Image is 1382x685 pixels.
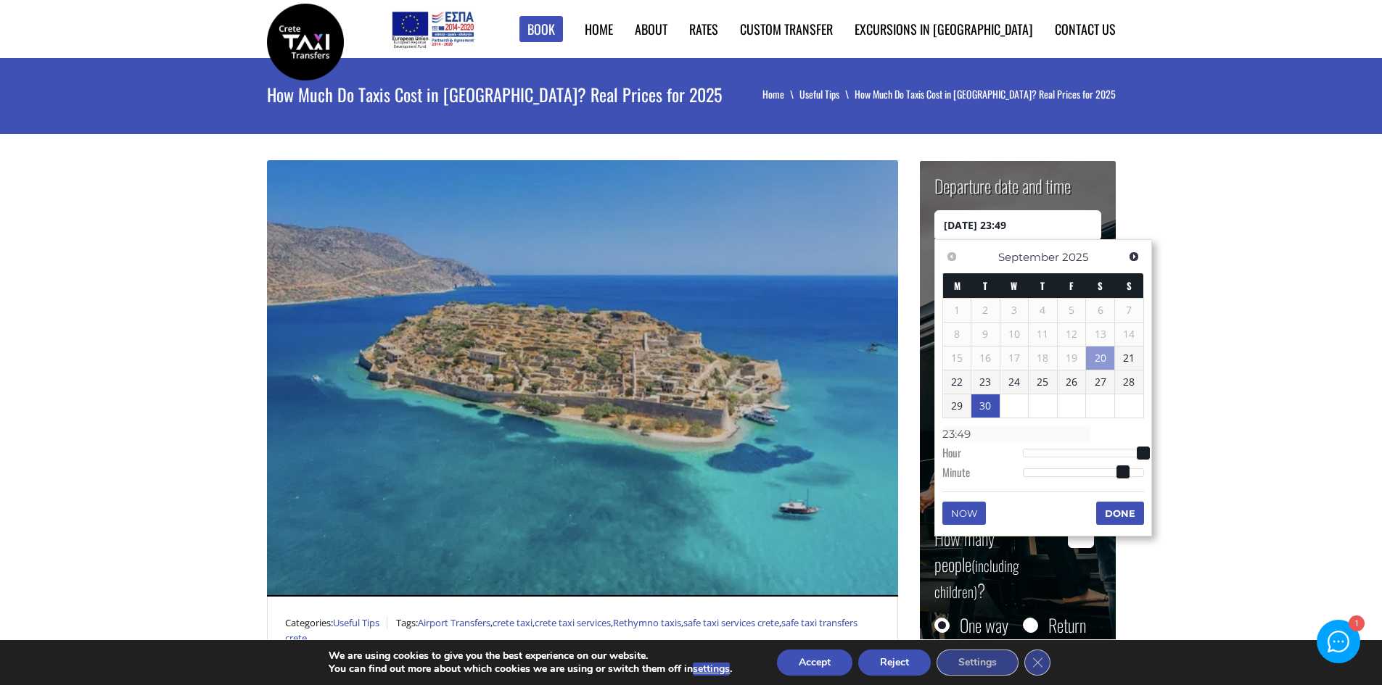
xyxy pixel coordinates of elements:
[942,247,962,267] a: Previous
[1000,299,1029,322] span: 3
[1086,346,1114,370] a: 20
[1040,278,1045,293] span: Thursday
[535,616,611,629] a: crete taxi services
[943,323,971,346] span: 8
[942,445,1023,464] dt: Hour
[1000,346,1029,370] span: 17
[998,250,1059,264] span: September
[267,58,745,130] h1: How Much Do Taxis Cost in [GEOGRAPHIC_DATA]? Real Prices for 2025
[934,173,1071,210] label: Departure date and time
[943,370,971,394] a: 22
[943,394,971,418] a: 29
[855,87,1116,101] li: How Much Do Taxis Cost in [GEOGRAPHIC_DATA]? Real Prices for 2025
[1098,278,1103,293] span: Saturday
[971,299,1000,322] span: 2
[329,649,732,663] p: We are using cookies to give you the best experience on our website.
[333,616,379,629] a: Useful Tips
[1055,20,1116,38] a: Contact us
[934,555,1019,602] small: (including children)
[635,20,667,38] a: About
[285,616,387,629] span: Categories:
[267,33,344,48] a: Crete Taxi Transfers | How Much Do Taxis Cost in Crete? Real Prices for 2025
[1115,299,1143,322] span: 7
[799,86,855,101] a: Useful Tips
[971,394,1000,418] a: 30
[693,663,730,676] button: settings
[1048,618,1086,632] label: Return
[943,299,971,322] span: 1
[585,20,613,38] a: Home
[937,649,1019,676] button: Settings
[942,502,986,525] button: Now
[1062,250,1088,264] span: 2025
[855,20,1033,38] a: Excursions in [GEOGRAPHIC_DATA]
[1086,299,1114,322] span: 6
[267,160,898,597] img: How Much Do Taxis Cost in Crete? Real Prices for 2025
[1115,323,1143,346] span: 14
[946,251,958,262] span: Previous
[267,4,344,80] img: Crete Taxi Transfers | How Much Do Taxis Cost in Crete? Real Prices for 2025
[942,465,1023,483] dt: Minute
[1115,346,1143,370] a: 21
[683,616,779,629] a: safe taxi services crete
[1000,370,1029,394] a: 24
[1124,247,1144,267] a: Next
[1029,299,1057,322] span: 4
[934,525,1060,603] label: How many people ?
[971,323,1000,346] span: 9
[1069,278,1074,293] span: Friday
[762,86,799,101] a: Home
[1096,502,1144,525] button: Done
[1058,323,1086,346] span: 12
[1011,278,1017,293] span: Wednesday
[1029,370,1057,394] a: 25
[1086,370,1114,394] a: 27
[1000,323,1029,346] span: 10
[1029,346,1057,370] span: 18
[954,278,961,293] span: Monday
[943,346,971,370] span: 15
[1115,370,1143,394] a: 28
[390,7,476,51] img: e-bannersEUERDF180X90.jpg
[983,278,987,293] span: Tuesday
[971,346,1000,370] span: 16
[1086,323,1114,346] span: 13
[777,649,852,676] button: Accept
[285,616,857,645] a: safe taxi transfers crete
[1058,299,1086,322] span: 5
[960,618,1008,632] label: One way
[1349,615,1365,631] div: 1
[971,370,1000,394] a: 23
[858,649,931,676] button: Reject
[418,616,490,629] a: Airport Transfers
[1058,346,1086,370] span: 19
[613,616,681,629] a: Rethymno taxis
[519,16,563,43] a: Book
[329,663,732,676] p: You can find out more about which cookies we are using or switch them off in .
[493,616,532,629] a: crete taxi
[689,20,718,38] a: Rates
[1058,370,1086,394] a: 26
[1024,649,1050,676] button: Close GDPR Cookie Banner
[1128,251,1140,262] span: Next
[285,616,857,645] span: Tags: , , , , ,
[740,20,833,38] a: Custom Transfer
[1127,278,1132,293] span: Sunday
[1029,323,1057,346] span: 11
